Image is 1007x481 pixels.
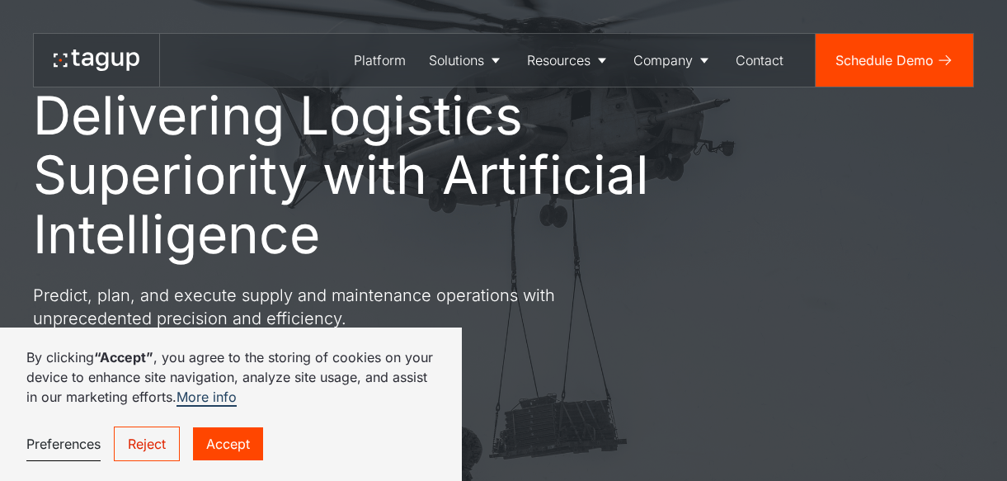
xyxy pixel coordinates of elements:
[515,34,622,87] a: Resources
[176,389,237,407] a: More info
[114,427,180,461] a: Reject
[26,347,435,407] p: By clicking , you agree to the storing of cookies on your device to enhance site navigation, anal...
[835,50,934,70] div: Schedule Demo
[622,34,724,87] a: Company
[816,34,973,87] a: Schedule Demo
[193,427,263,460] a: Accept
[33,284,627,330] p: Predict, plan, and execute supply and maintenance operations with unprecedented precision and eff...
[94,349,153,365] strong: “Accept”
[633,50,693,70] div: Company
[33,86,726,264] h1: Delivering Logistics Superiority with Artificial Intelligence
[354,50,406,70] div: Platform
[342,34,417,87] a: Platform
[26,427,101,461] a: Preferences
[417,34,515,87] a: Solutions
[429,50,484,70] div: Solutions
[724,34,795,87] a: Contact
[736,50,783,70] div: Contact
[527,50,591,70] div: Resources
